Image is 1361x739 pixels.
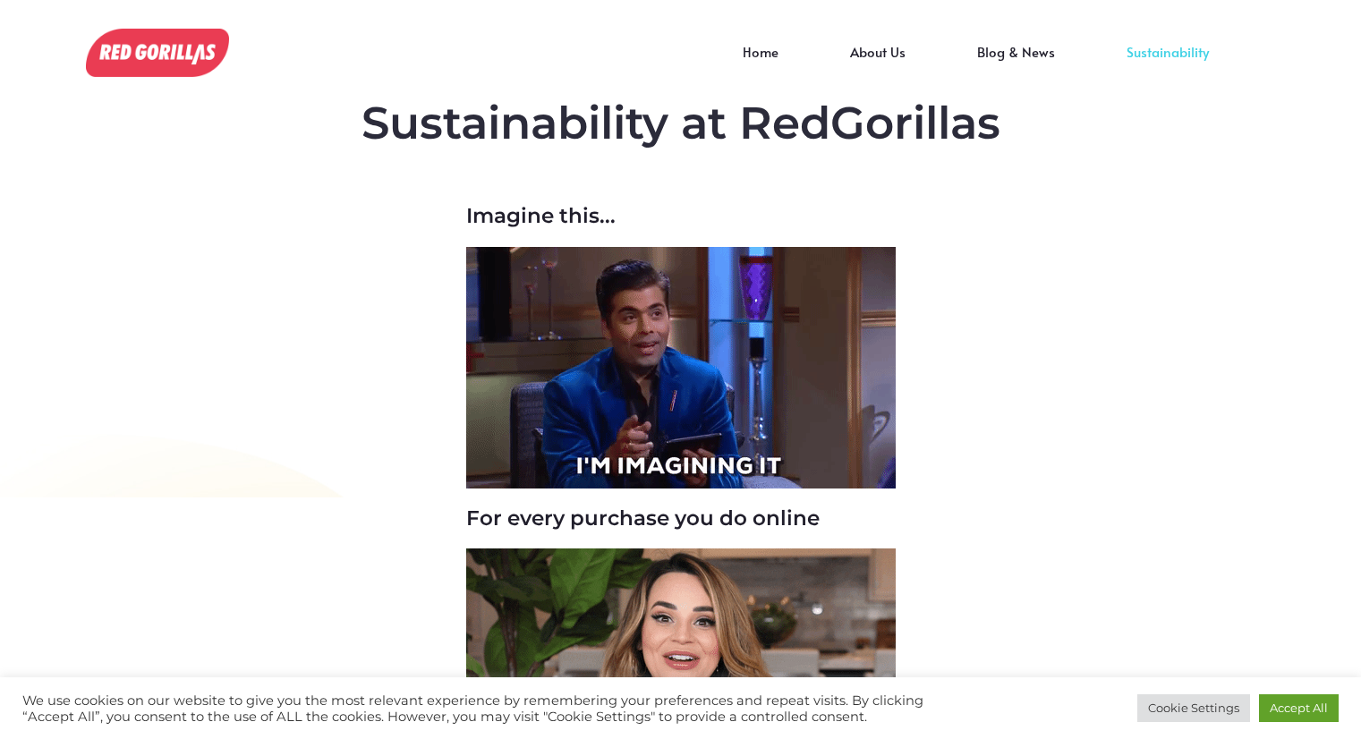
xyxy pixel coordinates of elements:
[814,52,941,79] a: About Us
[707,52,814,79] a: Home
[466,506,896,531] h3: For every purchase you do online
[1259,694,1339,722] a: Accept All
[1091,52,1245,79] a: Sustainability
[86,29,229,76] img: We care about Sustainability
[941,52,1091,79] a: Blog & News
[466,247,896,488] img: We care about Sustainability
[22,692,944,725] div: We use cookies on our website to give you the most relevant experience by remembering your prefer...
[1137,694,1250,722] a: Cookie Settings
[180,97,1182,150] h2: Sustainability at RedGorillas
[466,204,896,229] h3: Imagine this...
